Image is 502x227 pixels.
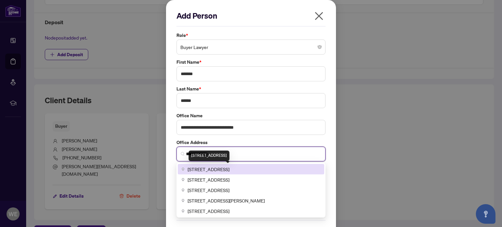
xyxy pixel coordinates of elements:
[188,207,229,215] span: [STREET_ADDRESS]
[176,10,326,21] h2: Add Person
[188,197,265,204] span: [STREET_ADDRESS][PERSON_NAME]
[188,176,229,183] span: [STREET_ADDRESS]
[188,186,229,194] span: [STREET_ADDRESS]
[180,41,322,53] span: Buyer Lawyer
[176,58,326,66] label: First Name
[318,45,322,49] span: close-circle
[189,151,229,161] div: [STREET_ADDRESS]
[188,166,229,173] span: [STREET_ADDRESS]
[181,152,185,156] img: search_icon
[176,32,326,39] label: Role
[176,85,326,92] label: Last Name
[314,11,324,21] span: close
[176,112,326,119] label: Office Name
[476,204,495,224] button: Open asap
[176,139,326,146] label: Office Address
